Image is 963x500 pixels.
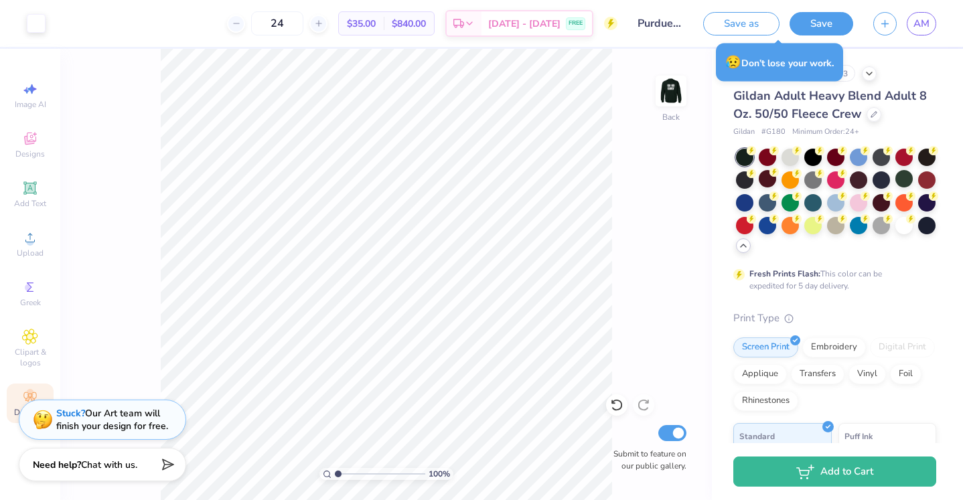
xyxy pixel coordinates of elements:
span: Chat with us. [81,459,137,471]
span: Add Text [14,198,46,209]
span: Standard [739,429,775,443]
label: Submit to feature on our public gallery. [606,448,686,472]
span: Designs [15,149,45,159]
div: Screen Print [733,337,798,357]
span: Clipart & logos [7,347,54,368]
span: FREE [569,19,583,28]
span: Gildan [733,127,755,138]
span: $35.00 [347,17,376,31]
div: Back [662,111,680,123]
div: This color can be expedited for 5 day delivery. [749,268,914,292]
input: Untitled Design [627,10,693,37]
strong: Stuck? [56,407,85,420]
div: Our Art team will finish your design for free. [56,407,168,432]
span: Gildan Adult Heavy Blend Adult 8 Oz. 50/50 Fleece Crew [733,88,927,122]
span: Upload [17,248,44,258]
div: Don’t lose your work. [716,44,843,82]
span: Decorate [14,407,46,418]
span: AM [913,16,930,31]
button: Save as [703,12,780,35]
span: Greek [20,297,41,308]
input: – – [251,11,303,35]
div: Foil [890,364,921,384]
div: Transfers [791,364,844,384]
button: Add to Cart [733,456,936,487]
button: Save [790,12,853,35]
span: $840.00 [392,17,426,31]
div: Vinyl [848,364,886,384]
span: Puff Ink [844,429,873,443]
div: Applique [733,364,787,384]
span: 😥 [725,54,741,71]
span: [DATE] - [DATE] [488,17,561,31]
strong: Need help? [33,459,81,471]
a: AM [907,12,936,35]
span: 100 % [429,468,450,480]
span: Minimum Order: 24 + [792,127,859,138]
div: Embroidery [802,337,866,357]
strong: Fresh Prints Flash: [749,268,820,279]
div: Digital Print [870,337,935,357]
img: Back [658,78,684,104]
span: # G180 [761,127,786,138]
div: Rhinestones [733,391,798,411]
div: Print Type [733,311,936,326]
span: Image AI [15,99,46,110]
